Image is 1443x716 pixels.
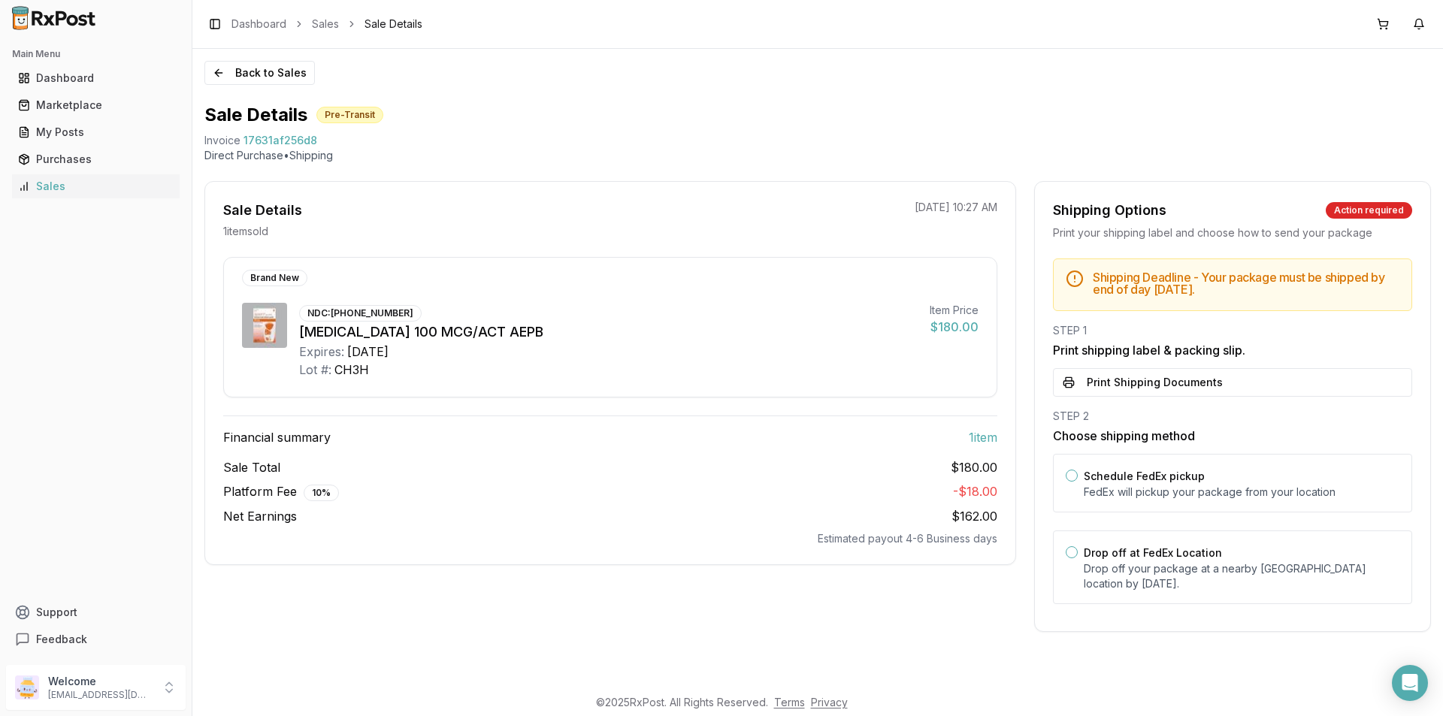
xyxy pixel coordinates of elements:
[223,224,268,239] p: 1 item sold
[1093,271,1399,295] h5: Shipping Deadline - Your package must be shipped by end of day [DATE] .
[204,133,240,148] div: Invoice
[6,66,186,90] button: Dashboard
[1084,546,1222,559] label: Drop off at FedEx Location
[1084,470,1205,482] label: Schedule FedEx pickup
[6,120,186,144] button: My Posts
[6,174,186,198] button: Sales
[18,179,174,194] div: Sales
[299,322,918,343] div: [MEDICAL_DATA] 100 MCG/ACT AEPB
[1084,561,1399,591] p: Drop off your package at a nearby [GEOGRAPHIC_DATA] location by [DATE] .
[12,146,180,173] a: Purchases
[231,17,422,32] nav: breadcrumb
[6,93,186,117] button: Marketplace
[223,428,331,446] span: Financial summary
[1053,427,1412,445] h3: Choose shipping method
[48,674,153,689] p: Welcome
[1053,368,1412,397] button: Print Shipping Documents
[242,270,307,286] div: Brand New
[242,303,287,348] img: Arnuity Ellipta 100 MCG/ACT AEPB
[915,200,997,215] p: [DATE] 10:27 AM
[223,507,297,525] span: Net Earnings
[6,599,186,626] button: Support
[48,689,153,701] p: [EMAIL_ADDRESS][DOMAIN_NAME]
[1053,341,1412,359] h3: Print shipping label & packing slip.
[299,305,422,322] div: NDC: [PHONE_NUMBER]
[18,71,174,86] div: Dashboard
[244,133,317,148] span: 17631af256d8
[299,343,344,361] div: Expires:
[312,17,339,32] a: Sales
[223,200,302,221] div: Sale Details
[1326,202,1412,219] div: Action required
[1084,485,1399,500] p: FedEx will pickup your package from your location
[204,61,315,85] button: Back to Sales
[299,361,331,379] div: Lot #:
[18,152,174,167] div: Purchases
[951,509,997,524] span: $162.00
[223,458,280,476] span: Sale Total
[12,119,180,146] a: My Posts
[951,458,997,476] span: $180.00
[1053,200,1166,221] div: Shipping Options
[1392,665,1428,701] div: Open Intercom Messenger
[334,361,369,379] div: CH3H
[953,484,997,499] span: - $18.00
[12,65,180,92] a: Dashboard
[204,148,1431,163] p: Direct Purchase • Shipping
[6,6,102,30] img: RxPost Logo
[969,428,997,446] span: 1 item
[1053,225,1412,240] div: Print your shipping label and choose how to send your package
[223,531,997,546] div: Estimated payout 4-6 Business days
[6,147,186,171] button: Purchases
[365,17,422,32] span: Sale Details
[930,318,979,336] div: $180.00
[316,107,383,123] div: Pre-Transit
[12,92,180,119] a: Marketplace
[12,48,180,60] h2: Main Menu
[347,343,389,361] div: [DATE]
[223,482,339,501] span: Platform Fee
[930,303,979,318] div: Item Price
[231,17,286,32] a: Dashboard
[18,98,174,113] div: Marketplace
[811,696,848,708] a: Privacy
[12,173,180,200] a: Sales
[15,675,39,699] img: User avatar
[18,125,174,140] div: My Posts
[1053,323,1412,338] div: STEP 1
[204,103,307,127] h1: Sale Details
[36,632,87,647] span: Feedback
[6,626,186,653] button: Feedback
[1053,409,1412,424] div: STEP 2
[304,485,339,501] div: 10 %
[774,696,805,708] a: Terms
